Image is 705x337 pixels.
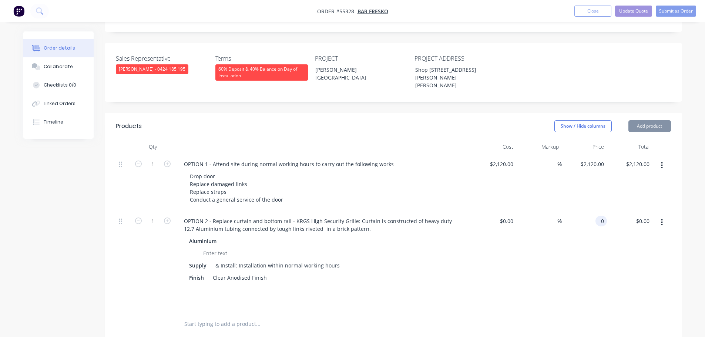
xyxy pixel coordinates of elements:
span: % [557,160,562,168]
div: [PERSON_NAME][GEOGRAPHIC_DATA] [309,64,402,83]
div: Collaborate [44,63,73,70]
div: Order details [44,45,75,51]
button: Update Quote [615,6,652,17]
label: Sales Representative [116,54,208,63]
div: & Install: Installation within normal working hours [212,260,343,271]
input: Start typing to add a product... [184,317,332,331]
div: Clear Anodised Finish [210,272,270,283]
label: PROJECT ADDRESS [414,54,507,63]
div: Timeline [44,119,63,125]
img: Factory [13,6,24,17]
button: Order details [23,39,94,57]
div: [PERSON_NAME] - 0424 185 195 [116,64,188,74]
button: Timeline [23,113,94,131]
label: Terms [215,54,308,63]
button: Submit as Order [656,6,696,17]
div: Shop [STREET_ADDRESS][PERSON_NAME][PERSON_NAME] [409,64,502,91]
button: Collaborate [23,57,94,76]
span: % [557,217,562,225]
div: Qty [131,139,175,154]
button: Show / Hide columns [554,120,612,132]
label: PROJECT [315,54,407,63]
button: Linked Orders [23,94,94,113]
div: 60% Deposit & 40% Balance on Day of Installation [215,64,308,81]
span: Order #55328 - [317,8,357,15]
button: Checklists 0/0 [23,76,94,94]
div: Finish [186,272,207,283]
button: Add product [628,120,671,132]
div: Cost [471,139,517,154]
div: Price [562,139,607,154]
div: Checklists 0/0 [44,82,76,88]
div: Drop door Replace damaged links Replace straps Conduct a general service of the door [184,171,289,205]
div: Products [116,122,142,131]
div: OPTION 1 - Attend site during normal working hours to carry out the following works [178,159,400,169]
div: Total [607,139,652,154]
div: Linked Orders [44,100,75,107]
a: Bar Fresko [357,8,388,15]
button: Close [574,6,611,17]
div: Markup [516,139,562,154]
div: OPTION 2 - Replace curtain and bottom rail - KRGS High Security Grille: Curtain is constructed of... [178,216,468,234]
div: Aluminium [189,236,219,246]
div: Supply [186,260,209,271]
